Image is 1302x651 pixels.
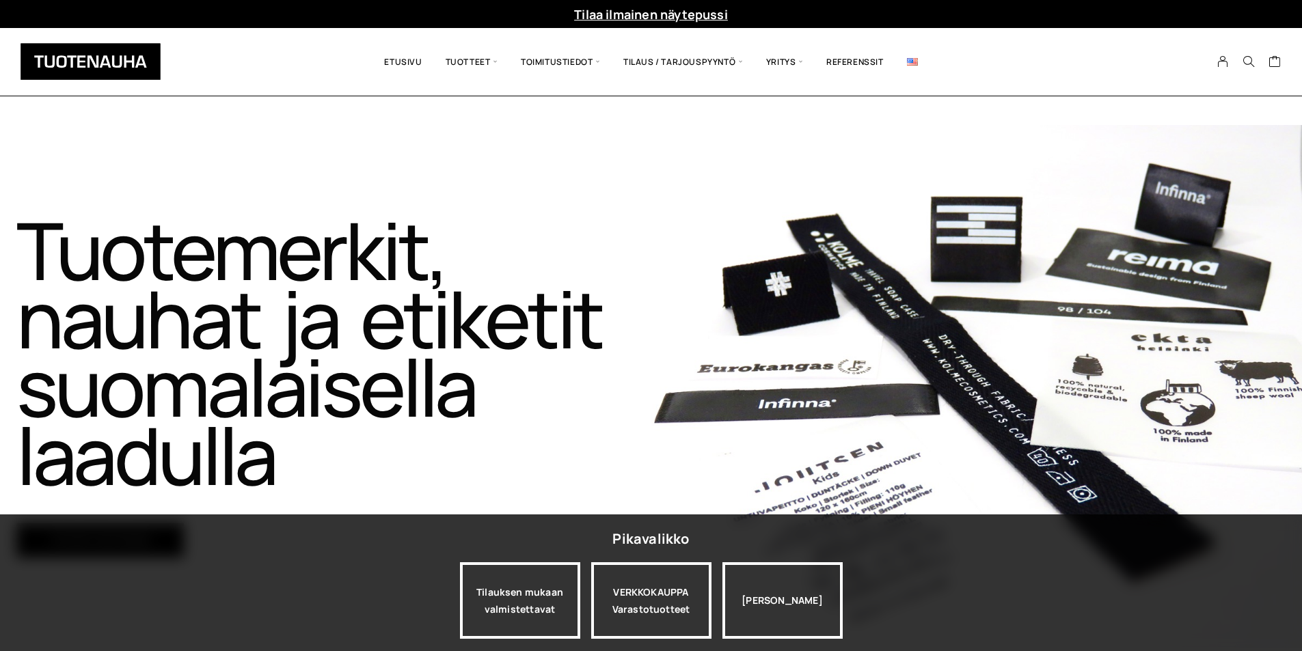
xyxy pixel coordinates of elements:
[612,527,689,551] div: Pikavalikko
[1236,55,1262,68] button: Search
[591,562,711,639] div: VERKKOKAUPPA Varastotuotteet
[1269,55,1281,71] a: Cart
[21,43,161,80] img: Tuotenauha Oy
[574,6,728,23] a: Tilaa ilmainen näytepussi
[1210,55,1236,68] a: My Account
[612,38,755,85] span: Tilaus / Tarjouspyyntö
[907,58,918,66] img: English
[434,38,509,85] span: Tuotteet
[755,38,815,85] span: Yritys
[16,216,649,489] h1: Tuotemerkit, nauhat ja etiketit suomalaisella laadulla​
[815,38,895,85] a: Referenssit
[722,562,843,639] div: [PERSON_NAME]
[372,38,433,85] a: Etusivu
[460,562,580,639] a: Tilauksen mukaan valmistettavat
[509,38,612,85] span: Toimitustiedot
[591,562,711,639] a: VERKKOKAUPPAVarastotuotteet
